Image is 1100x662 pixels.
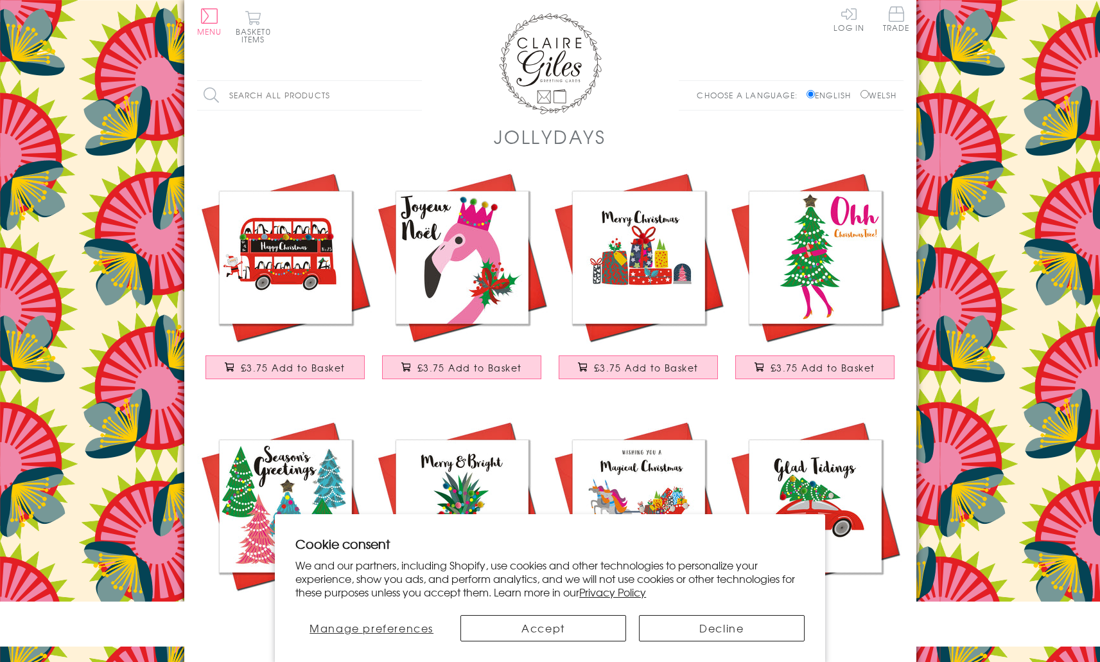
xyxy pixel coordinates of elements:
span: £3.75 Add to Basket [594,361,699,374]
button: Menu [197,8,222,35]
a: Privacy Policy [579,584,646,600]
a: Christmas Card, Season's Greetings, Embellished with a shiny padded star £3.75 Add to Basket [197,418,374,641]
button: Decline [639,615,805,641]
span: Trade [883,6,910,31]
button: £3.75 Add to Basket [205,355,365,379]
button: Accept [460,615,626,641]
button: Basket0 items [236,10,271,43]
img: Christmas Card, Pile of Presents, Embellished with colourful pompoms [550,169,727,346]
a: Christmas Card, Flamingo, Joueux Noel, Embellished with colourful pompoms £3.75 Add to Basket [374,169,550,392]
input: Search all products [197,81,422,110]
img: Christmas Card, Season's Greetings, Embellished with a shiny padded star [197,418,374,595]
label: Welsh [860,89,897,101]
p: We and our partners, including Shopify, use cookies and other technologies to personalize your ex... [295,559,805,598]
a: Christmas Card, Christmas Tree on Car, Embellished with colourful pompoms £3.75 Add to Basket [727,418,904,641]
span: Menu [197,26,222,37]
button: £3.75 Add to Basket [382,355,541,379]
span: £3.75 Add to Basket [417,361,522,374]
a: Christmas Card, Santa on the Bus, Embellished with colourful pompoms £3.75 Add to Basket [197,169,374,392]
label: English [807,89,857,101]
img: Christmas Card, Flamingo, Joueux Noel, Embellished with colourful pompoms [374,169,550,346]
a: Trade [883,6,910,34]
img: Christmas Card, Unicorn Sleigh, Embellished with colourful pompoms [550,418,727,595]
input: Search [409,81,422,110]
input: Welsh [860,90,869,98]
span: £3.75 Add to Basket [241,361,345,374]
img: Claire Giles Greetings Cards [499,13,602,114]
button: £3.75 Add to Basket [735,355,895,379]
button: Manage preferences [295,615,448,641]
span: £3.75 Add to Basket [771,361,875,374]
span: Manage preferences [310,620,433,636]
button: £3.75 Add to Basket [559,355,718,379]
h1: JollyDays [494,123,606,150]
input: English [807,90,815,98]
p: Choose a language: [697,89,804,101]
a: Christmas Card, Unicorn Sleigh, Embellished with colourful pompoms £3.75 Add to Basket [550,418,727,641]
span: 0 items [241,26,271,45]
img: Christmas Card, Pineapple and Pompoms, Embellished with colourful pompoms [374,418,550,595]
img: Christmas Card, Ohh Christmas Tree! Embellished with a shiny padded star [727,169,904,346]
img: Christmas Card, Christmas Tree on Car, Embellished with colourful pompoms [727,418,904,595]
a: Christmas Card, Ohh Christmas Tree! Embellished with a shiny padded star £3.75 Add to Basket [727,169,904,392]
a: Christmas Card, Pile of Presents, Embellished with colourful pompoms £3.75 Add to Basket [550,169,727,392]
a: Christmas Card, Pineapple and Pompoms, Embellished with colourful pompoms £3.75 Add to Basket [374,418,550,641]
a: Log In [834,6,864,31]
img: Christmas Card, Santa on the Bus, Embellished with colourful pompoms [197,169,374,346]
h2: Cookie consent [295,535,805,553]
